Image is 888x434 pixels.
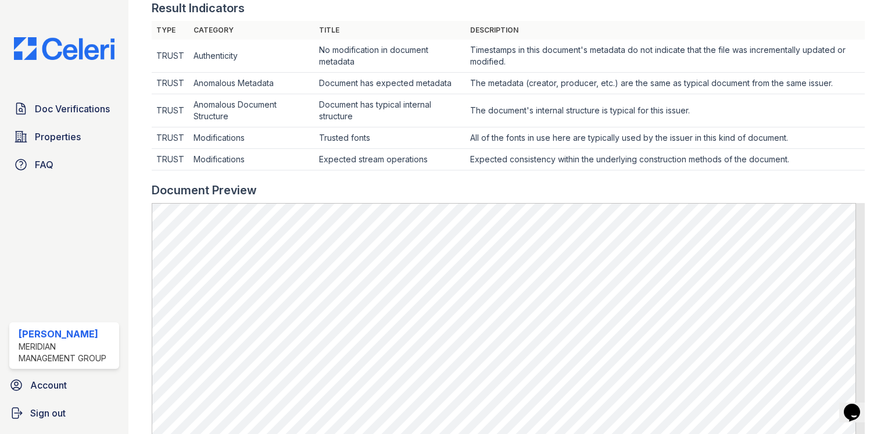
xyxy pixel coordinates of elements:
[314,149,466,170] td: Expected stream operations
[5,401,124,425] a: Sign out
[35,130,81,144] span: Properties
[9,153,119,176] a: FAQ
[189,21,314,40] th: Category
[5,373,124,397] a: Account
[466,21,865,40] th: Description
[152,21,189,40] th: Type
[30,378,67,392] span: Account
[189,40,314,73] td: Authenticity
[314,94,466,127] td: Document has typical internal structure
[152,40,189,73] td: TRUST
[466,40,865,73] td: Timestamps in this document's metadata do not indicate that the file was incrementally updated or...
[19,341,114,364] div: Meridian Management Group
[189,73,314,94] td: Anomalous Metadata
[314,21,466,40] th: Title
[189,94,314,127] td: Anomalous Document Structure
[152,73,189,94] td: TRUST
[35,102,110,116] span: Doc Verifications
[466,149,865,170] td: Expected consistency within the underlying construction methods of the document.
[152,127,189,149] td: TRUST
[839,387,876,422] iframe: chat widget
[9,125,119,148] a: Properties
[152,94,189,127] td: TRUST
[5,37,124,60] img: CE_Logo_Blue-a8612792a0a2168367f1c8372b55b34899dd931a85d93a1a3d3e32e68fde9ad4.png
[9,97,119,120] a: Doc Verifications
[314,127,466,149] td: Trusted fonts
[314,73,466,94] td: Document has expected metadata
[189,149,314,170] td: Modifications
[19,327,114,341] div: [PERSON_NAME]
[152,149,189,170] td: TRUST
[466,73,865,94] td: The metadata (creator, producer, etc.) are the same as typical document from the same issuer.
[30,406,66,420] span: Sign out
[466,94,865,127] td: The document's internal structure is typical for this issuer.
[466,127,865,149] td: All of the fonts in use here are typically used by the issuer in this kind of document.
[314,40,466,73] td: No modification in document metadata
[35,158,53,172] span: FAQ
[189,127,314,149] td: Modifications
[152,182,257,198] div: Document Preview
